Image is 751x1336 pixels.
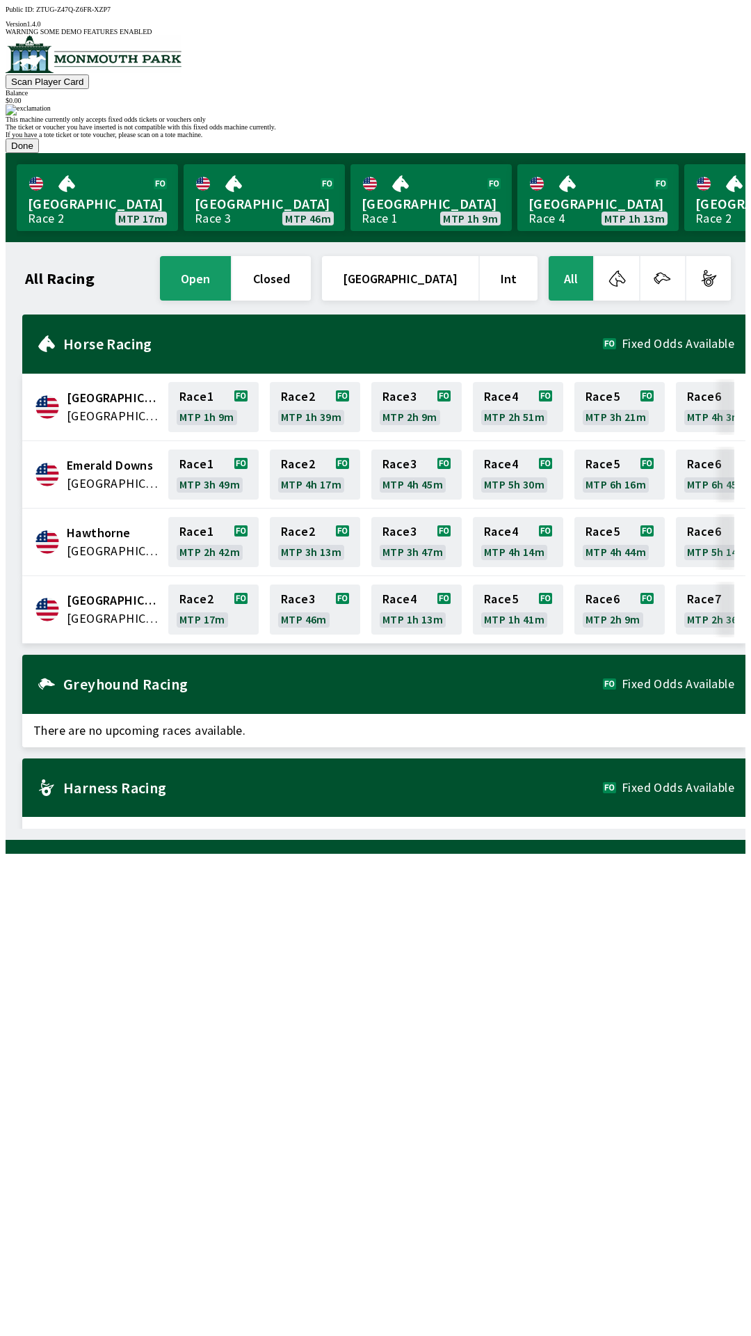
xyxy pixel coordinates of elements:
[473,382,563,432] a: Race4MTP 2h 51m
[362,213,398,224] div: Race 1
[281,526,315,537] span: Race 2
[322,256,478,301] button: [GEOGRAPHIC_DATA]
[517,164,679,231] a: [GEOGRAPHIC_DATA]Race 4MTP 1h 13m
[484,526,518,537] span: Race 4
[195,213,231,224] div: Race 3
[270,584,360,635] a: Race3MTP 46m
[285,213,331,224] span: MTP 46m
[382,411,437,422] span: MTP 2h 9m
[574,450,665,500] a: Race5MTP 6h 16m
[160,256,231,301] button: open
[6,97,745,104] div: $ 0.00
[67,610,160,628] span: United States
[484,459,518,470] span: Race 4
[179,411,234,422] span: MTP 1h 9m
[528,195,668,213] span: [GEOGRAPHIC_DATA]
[687,479,748,490] span: MTP 6h 45m
[574,584,665,635] a: Race6MTP 2h 9m
[480,256,538,301] button: Int
[484,546,544,557] span: MTP 4h 14m
[574,382,665,432] a: Race5MTP 3h 21m
[382,479,443,490] span: MTP 4h 45m
[281,546,341,557] span: MTP 3h 13m
[687,546,748,557] span: MTP 5h 14m
[270,450,360,500] a: Race2MTP 4h 17m
[281,479,341,490] span: MTP 4h 17m
[22,817,745,850] span: There are no upcoming races available.
[362,195,501,213] span: [GEOGRAPHIC_DATA]
[604,213,665,224] span: MTP 1h 13m
[22,714,745,747] span: There are no upcoming races available.
[67,475,160,493] span: United States
[586,614,640,625] span: MTP 2h 9m
[118,213,164,224] span: MTP 17m
[382,526,417,537] span: Race 3
[67,407,160,425] span: United States
[382,546,443,557] span: MTP 3h 47m
[28,195,167,213] span: [GEOGRAPHIC_DATA]
[281,391,315,402] span: Race 2
[195,195,334,213] span: [GEOGRAPHIC_DATA]
[549,256,593,301] button: All
[6,138,39,153] button: Done
[695,213,732,224] div: Race 2
[6,35,181,73] img: venue logo
[443,213,498,224] span: MTP 1h 9m
[17,164,178,231] a: [GEOGRAPHIC_DATA]Race 2MTP 17m
[6,131,745,138] div: If you have a tote ticket or tote voucher, please scan on a tote machine.
[270,517,360,567] a: Race2MTP 3h 13m
[179,479,240,490] span: MTP 3h 49m
[473,584,563,635] a: Race5MTP 1h 41m
[687,614,748,625] span: MTP 2h 36m
[484,391,518,402] span: Race 4
[67,542,160,560] span: United States
[168,450,259,500] a: Race1MTP 3h 49m
[586,391,620,402] span: Race 5
[484,594,518,605] span: Race 5
[232,256,311,301] button: closed
[179,546,240,557] span: MTP 2h 42m
[67,591,160,610] span: Monmouth Park
[25,273,95,284] h1: All Racing
[184,164,345,231] a: [GEOGRAPHIC_DATA]Race 3MTP 46m
[350,164,512,231] a: [GEOGRAPHIC_DATA]Race 1MTP 1h 9m
[473,517,563,567] a: Race4MTP 4h 14m
[36,6,111,13] span: ZTUG-Z47Q-Z6FR-XZP7
[270,382,360,432] a: Race2MTP 1h 39m
[168,584,259,635] a: Race2MTP 17m
[528,213,565,224] div: Race 4
[484,411,544,422] span: MTP 2h 51m
[179,526,213,537] span: Race 1
[63,338,603,349] h2: Horse Racing
[168,517,259,567] a: Race1MTP 2h 42m
[6,104,51,116] img: exclamation
[371,517,462,567] a: Race3MTP 3h 47m
[622,338,734,349] span: Fixed Odds Available
[6,89,745,97] div: Balance
[371,450,462,500] a: Race3MTP 4h 45m
[586,594,620,605] span: Race 6
[687,411,742,422] span: MTP 4h 3m
[179,459,213,470] span: Race 1
[281,594,315,605] span: Race 3
[67,389,160,407] span: Canterbury Park
[168,382,259,432] a: Race1MTP 1h 9m
[179,391,213,402] span: Race 1
[371,382,462,432] a: Race3MTP 2h 9m
[63,678,603,690] h2: Greyhound Racing
[6,123,745,131] div: The ticket or voucher you have inserted is not compatible with this fixed odds machine currently.
[28,213,64,224] div: Race 2
[179,614,225,625] span: MTP 17m
[6,6,745,13] div: Public ID:
[179,594,213,605] span: Race 2
[281,411,341,422] span: MTP 1h 39m
[382,459,417,470] span: Race 3
[622,678,734,690] span: Fixed Odds Available
[67,524,160,542] span: Hawthorne
[281,614,327,625] span: MTP 46m
[63,782,603,793] h2: Harness Racing
[586,546,646,557] span: MTP 4h 44m
[586,411,646,422] span: MTP 3h 21m
[67,456,160,475] span: Emerald Downs
[382,594,417,605] span: Race 4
